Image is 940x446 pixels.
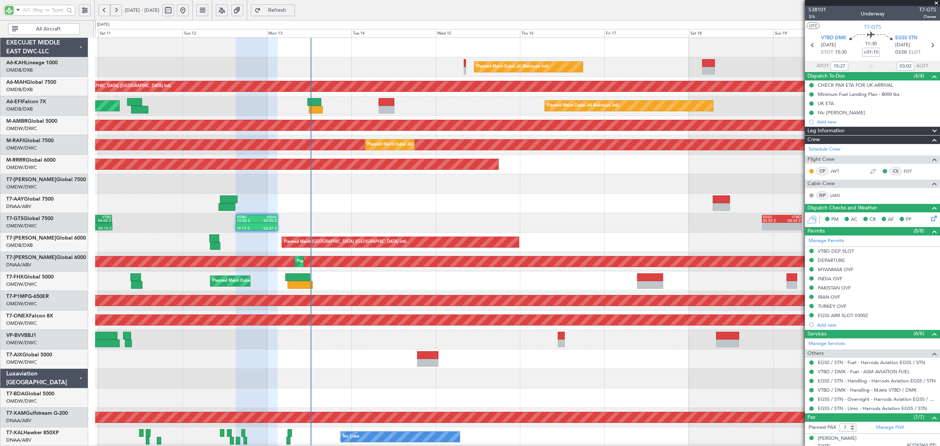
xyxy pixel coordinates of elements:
span: T7-[PERSON_NAME] [6,255,56,260]
a: FDT [904,168,920,175]
div: TURKEY OVF [818,303,846,309]
div: VTBD [92,215,111,219]
a: OMDB/DXB [6,67,33,73]
a: OMDW/DWC [6,145,37,151]
span: A6-EFI [6,99,22,104]
div: VTBD [782,215,801,219]
a: Manage Permits [809,237,844,245]
button: UTC [807,22,820,29]
div: UK ETA [818,100,834,107]
a: LMO [830,192,847,199]
span: [DATE] [821,42,836,49]
span: A6-MAH [6,80,26,85]
a: DNAA/ABV [6,417,31,424]
span: T7-GTS [864,23,881,31]
div: Planned Maint Dubai (Al Maktoum Intl) [212,276,285,287]
a: JWT [830,168,847,175]
span: T7-[PERSON_NAME] [6,177,56,182]
div: CP [816,167,828,175]
span: Crew [807,136,820,144]
span: [DATE] - [DATE] [125,7,159,14]
div: Sat 11 [98,29,182,38]
span: Flight Crew [807,155,835,164]
div: DEPARTURE [818,257,845,263]
div: VTBD [237,215,257,219]
a: OMDW/DWC [6,184,37,190]
div: 04:05 Z [92,219,111,223]
div: IRAN OVF [818,294,840,300]
a: VTBD / DMK - Handling - MJets VTBD / DMK [818,387,916,393]
span: All Aircraft [19,26,77,32]
a: EGSS / STN - Overnight - Harrods Aviation EGSS / STN [818,396,936,402]
span: T7-GTS [919,6,936,14]
span: M-RRRR [6,158,26,163]
a: T7-[PERSON_NAME]Global 6000 [6,255,86,260]
input: A/C (Reg. or Type) [23,4,64,15]
div: CHECK PAX ETA FOR UK ARRIVAL [818,82,893,88]
span: (4/4) [914,72,924,80]
span: T7-P1MP [6,294,28,299]
span: T7-BDA [6,391,25,396]
a: OMDW/DWC [6,125,37,132]
div: 08:05 Z [782,219,801,223]
span: T7-AAY [6,197,24,202]
a: OMDW/DWC [6,359,37,366]
span: Owner [919,14,936,20]
div: EGSS ARR SLOT 0300Z [818,312,868,319]
span: M-AMBR [6,119,28,124]
span: Pax [807,413,816,422]
span: EGSS STN [895,35,917,42]
div: 15:20 Z [237,219,257,223]
a: A6-MAHGlobal 7500 [6,80,56,85]
div: Add new [817,119,936,125]
button: All Aircraft [8,23,80,35]
a: OMDW/DWC [6,281,37,288]
div: MYANMAR OVF [818,266,853,273]
span: Refresh [262,8,292,13]
a: M-AMBRGlobal 5000 [6,119,57,124]
div: Fri 17 [604,29,689,38]
span: T7-AIX [6,352,22,357]
span: T7-XAM [6,411,26,416]
a: OMDW/DWC [6,398,37,404]
span: 538101 [809,6,826,14]
span: 03:00 [895,49,907,56]
span: 11:30 [865,40,877,48]
span: Cabin Crew [807,180,835,188]
span: 15:30 [835,49,847,56]
div: Planned Maint [GEOGRAPHIC_DATA] ([GEOGRAPHIC_DATA] Intl) [284,237,406,248]
div: Sun 19 [773,29,858,38]
a: T7-AIXGlobal 5000 [6,352,52,357]
a: DNAA/ABV [6,203,31,210]
span: (6/6) [914,330,924,337]
a: OMDW/DWC [6,339,37,346]
div: VTBD DEP SLOT [818,248,854,254]
span: 3/6 [809,14,826,20]
span: Dispatch Checks and Weather [807,204,877,212]
div: Planned Maint Dubai (Al Maktoum Intl) [297,256,369,267]
a: DNAA/ABV [6,437,31,443]
span: FP [906,216,911,223]
label: Planned PAX [809,424,836,431]
a: OMDW/DWC [6,164,37,171]
div: FA: [PERSON_NAME] [818,109,865,116]
a: EGSS / STN - Handling - Harrods Aviation EGSS / STN [818,378,936,384]
div: Minimum Fuel Landing Plan - 8000 lbs [818,91,900,97]
div: INDIA OVF [818,276,842,282]
a: VP-BVVBBJ1 [6,333,36,338]
a: OMDB/DXB [6,106,33,112]
span: ALDT [916,62,928,70]
a: T7-XAMGulfstream G-200 [6,411,68,416]
a: T7-[PERSON_NAME]Global 6000 [6,235,86,241]
span: T7-XAL [6,430,23,435]
a: OMDW/DWC [6,223,37,229]
span: CR [869,216,876,223]
div: Unplanned Maint [GEOGRAPHIC_DATA] ([GEOGRAPHIC_DATA] Intl) [43,81,171,92]
input: --:-- [831,62,848,71]
button: Refresh [251,4,295,16]
span: PM [831,216,839,223]
a: T7-ONEXFalcon 8X [6,313,53,319]
input: --:-- [897,62,914,71]
a: T7-FHXGlobal 5000 [6,274,54,280]
span: T7-FHX [6,274,24,280]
